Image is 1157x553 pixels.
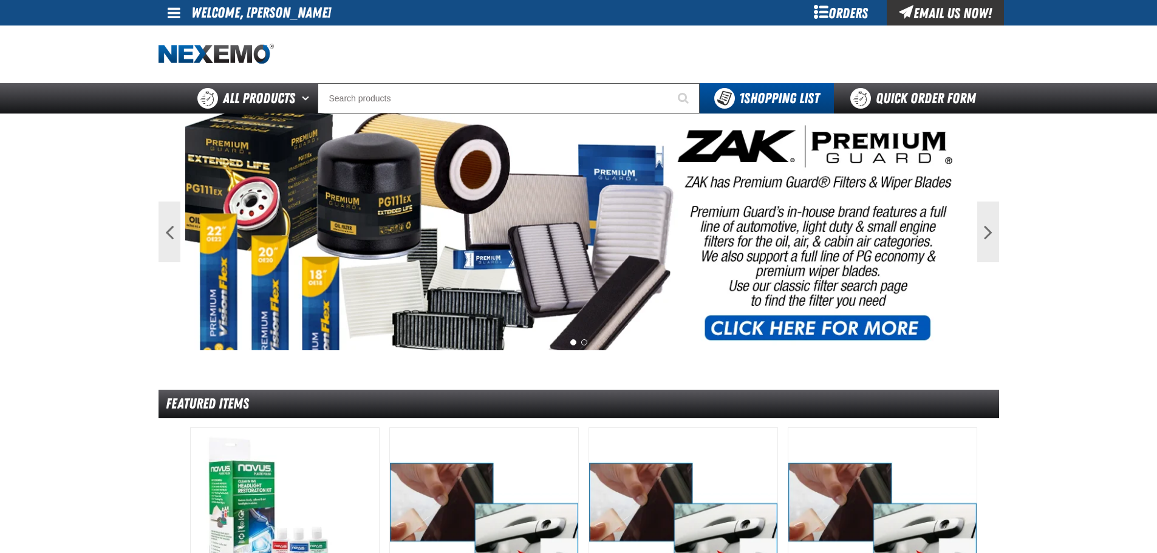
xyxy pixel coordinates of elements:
[834,83,998,114] a: Quick Order Form
[581,339,587,345] button: 2 of 2
[298,83,318,114] button: Open All Products pages
[185,114,972,350] img: PG Filters & Wipers
[318,83,700,114] input: Search
[159,44,274,65] img: Nexemo logo
[977,202,999,262] button: Next
[739,90,819,107] span: Shopping List
[159,202,180,262] button: Previous
[700,83,834,114] button: You have 1 Shopping List. Open to view details
[159,390,999,418] div: Featured Items
[223,87,295,109] span: All Products
[669,83,700,114] button: Start Searching
[739,90,744,107] strong: 1
[570,339,576,345] button: 1 of 2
